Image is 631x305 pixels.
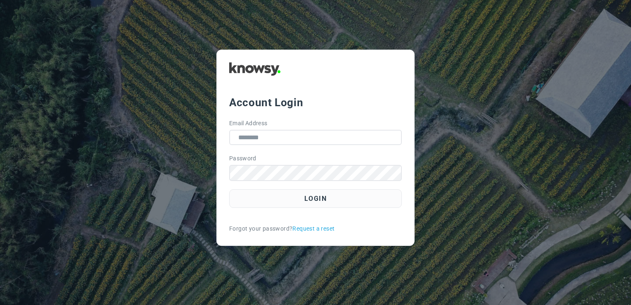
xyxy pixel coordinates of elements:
[229,189,402,208] button: Login
[229,224,402,233] div: Forgot your password?
[292,224,334,233] a: Request a reset
[229,154,256,163] label: Password
[229,119,268,128] label: Email Address
[229,95,402,110] div: Account Login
